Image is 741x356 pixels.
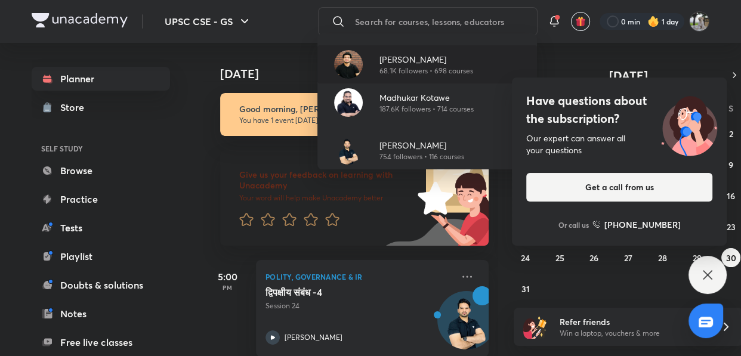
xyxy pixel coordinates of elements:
p: 754 followers • 116 courses [379,151,464,162]
h4: Have questions about the subscription? [526,92,712,128]
p: Madhukar Kotawe [379,91,474,104]
p: 68.1K followers • 698 courses [379,66,473,76]
button: Get a call from us [526,173,712,202]
a: AvatarMadhukar Kotawe187.6K followers • 714 courses [317,83,537,122]
h6: [PHONE_NUMBER] [604,218,681,231]
img: Avatar [334,50,363,79]
a: [PHONE_NUMBER] [592,218,681,231]
img: Avatar [334,88,363,117]
div: Our expert can answer all your questions [526,132,712,156]
img: Avatar [334,136,363,165]
p: Or call us [558,219,589,230]
p: 187.6K followers • 714 courses [379,104,474,114]
img: ttu_illustration_new.svg [652,92,727,156]
p: [PERSON_NAME] [379,53,473,66]
a: Avatar[PERSON_NAME]68.1K followers • 698 courses [317,45,537,83]
p: [PERSON_NAME] [379,139,464,151]
a: Avatar[PERSON_NAME]754 followers • 116 courses [317,131,537,169]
